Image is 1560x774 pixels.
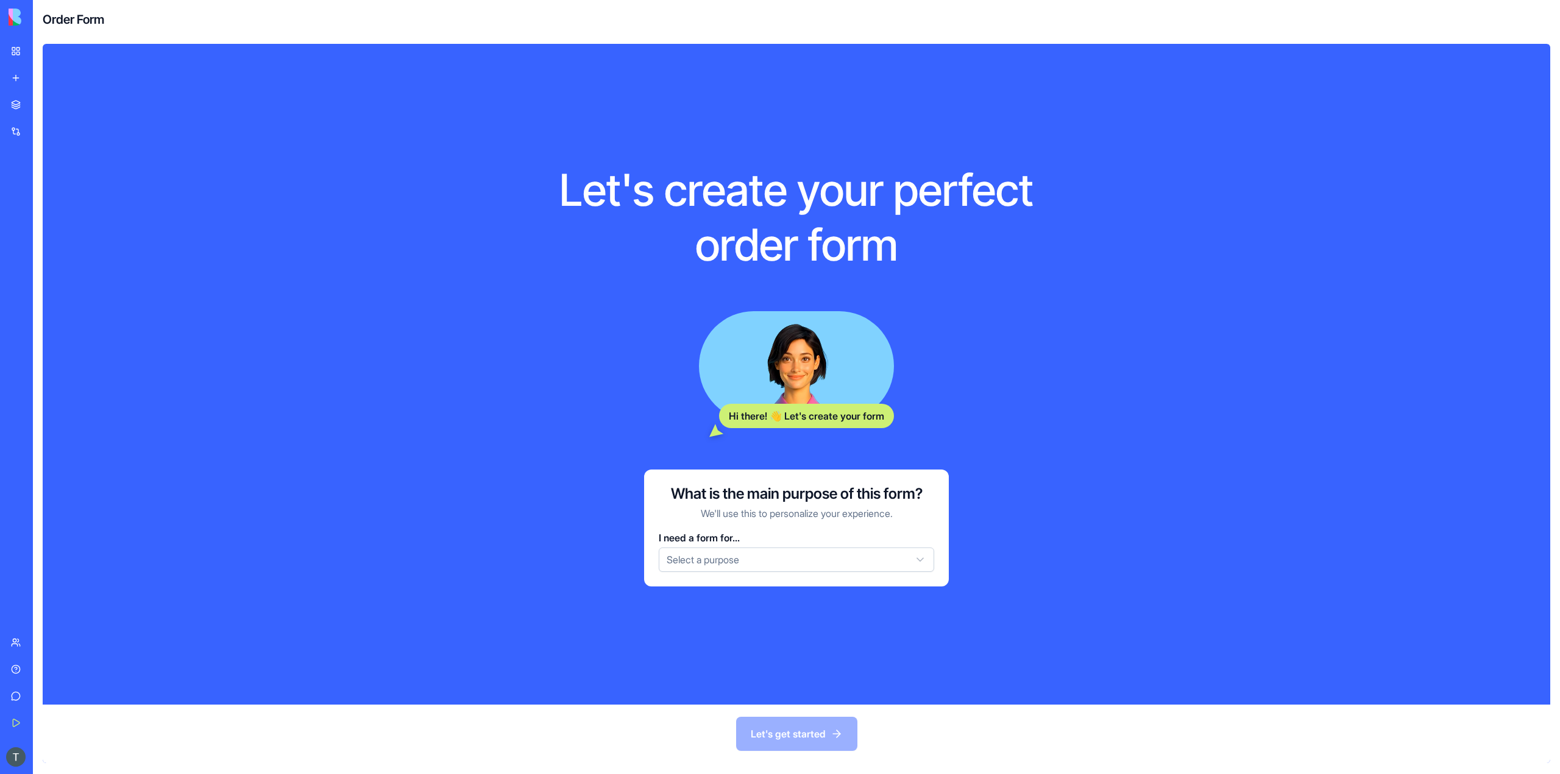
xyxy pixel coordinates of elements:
[659,532,740,544] span: I need a form for...
[701,506,893,521] p: We'll use this to personalize your experience.
[6,747,26,767] img: ACg8ocKNMaGeo2hRm0MzYXKzJp4ReEuBqNU1X5f3_5R03RpMGkFcgA=s96-c
[9,9,84,26] img: logo
[43,11,104,28] h4: Order Form
[719,404,894,428] div: Hi there! 👋 Let's create your form
[671,484,923,504] h3: What is the main purpose of this form?
[523,163,1069,272] h1: Let's create your perfect order form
